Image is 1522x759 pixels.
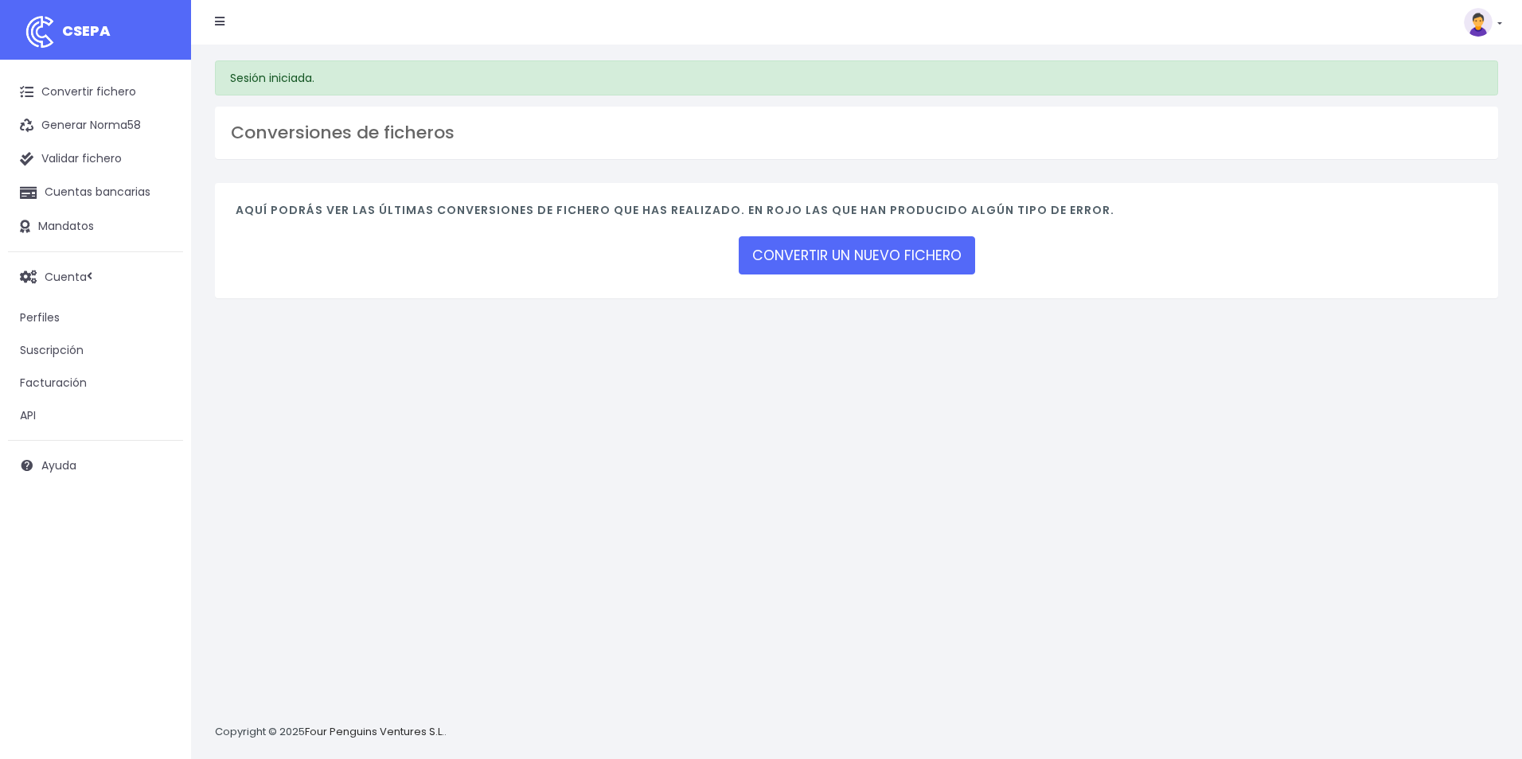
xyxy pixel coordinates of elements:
a: Four Penguins Ventures S.L. [305,724,444,739]
a: Ayuda [8,449,183,482]
a: Validar fichero [8,142,183,176]
span: CSEPA [62,21,111,41]
a: Generar Norma58 [8,109,183,142]
a: Facturación [8,367,183,399]
img: logo [20,12,60,52]
a: Cuentas bancarias [8,176,183,209]
img: profile [1464,8,1493,37]
a: Convertir fichero [8,76,183,109]
span: Ayuda [41,457,76,473]
a: Perfiles [8,302,183,334]
a: API [8,399,183,432]
h4: Aquí podrás ver las últimas conversiones de fichero que has realizado. En rojo las que han produc... [236,204,1477,225]
a: Cuenta [8,260,183,294]
p: Copyright © 2025 . [215,724,447,741]
span: Cuenta [45,268,87,284]
a: Mandatos [8,210,183,243]
h3: Conversiones de ficheros [231,123,1482,143]
div: Sesión iniciada. [215,60,1498,95]
a: CONVERTIR UN NUEVO FICHERO [739,236,975,274]
a: Suscripción [8,334,183,367]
